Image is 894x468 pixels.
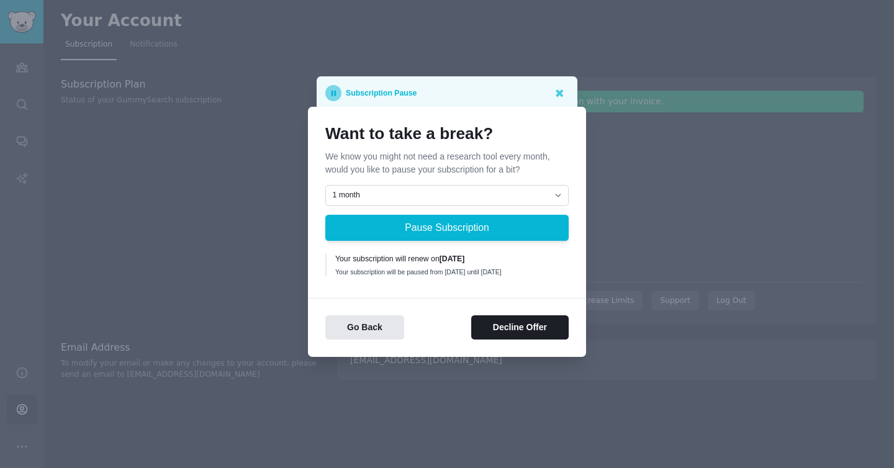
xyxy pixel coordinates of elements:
b: [DATE] [440,254,465,263]
button: Pause Subscription [325,215,569,241]
button: Decline Offer [471,315,569,340]
div: Your subscription will be paused from [DATE] until [DATE] [335,268,560,276]
button: Go Back [325,315,404,340]
h1: Want to take a break? [325,124,569,144]
div: Your subscription will renew on [335,254,560,265]
p: Subscription Pause [346,85,417,101]
p: We know you might not need a research tool every month, would you like to pause your subscription... [325,150,569,176]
